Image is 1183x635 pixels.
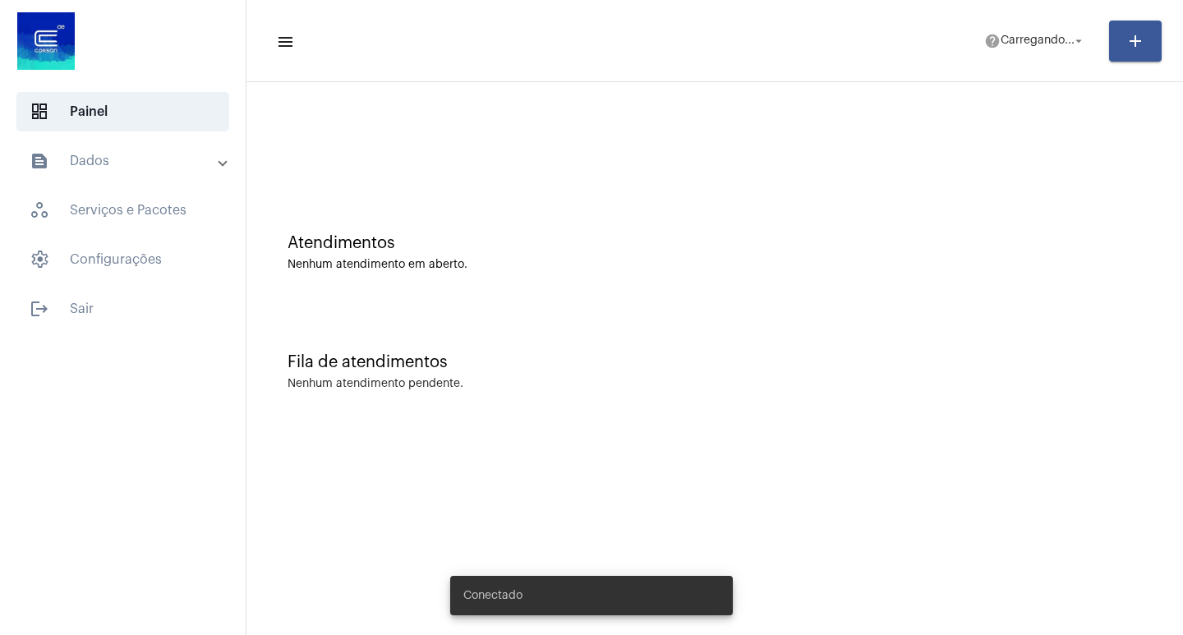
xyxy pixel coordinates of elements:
[288,259,1142,271] div: Nenhum atendimento em aberto.
[288,378,463,390] div: Nenhum atendimento pendente.
[16,240,229,279] span: Configurações
[30,151,219,171] mat-panel-title: Dados
[10,141,246,181] mat-expansion-panel-header: sidenav iconDados
[13,8,79,74] img: d4669ae0-8c07-2337-4f67-34b0df7f5ae4.jpeg
[288,353,1142,371] div: Fila de atendimentos
[16,289,229,329] span: Sair
[30,250,49,269] span: sidenav icon
[1125,31,1145,51] mat-icon: add
[276,32,292,52] mat-icon: sidenav icon
[30,200,49,220] span: sidenav icon
[16,191,229,230] span: Serviços e Pacotes
[16,92,229,131] span: Painel
[288,234,1142,252] div: Atendimentos
[30,299,49,319] mat-icon: sidenav icon
[463,587,522,604] span: Conectado
[984,33,1001,49] mat-icon: help
[1001,35,1075,47] span: Carregando...
[30,102,49,122] span: sidenav icon
[30,151,49,171] mat-icon: sidenav icon
[1071,34,1086,48] mat-icon: arrow_drop_down
[974,25,1096,58] button: Carregando...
